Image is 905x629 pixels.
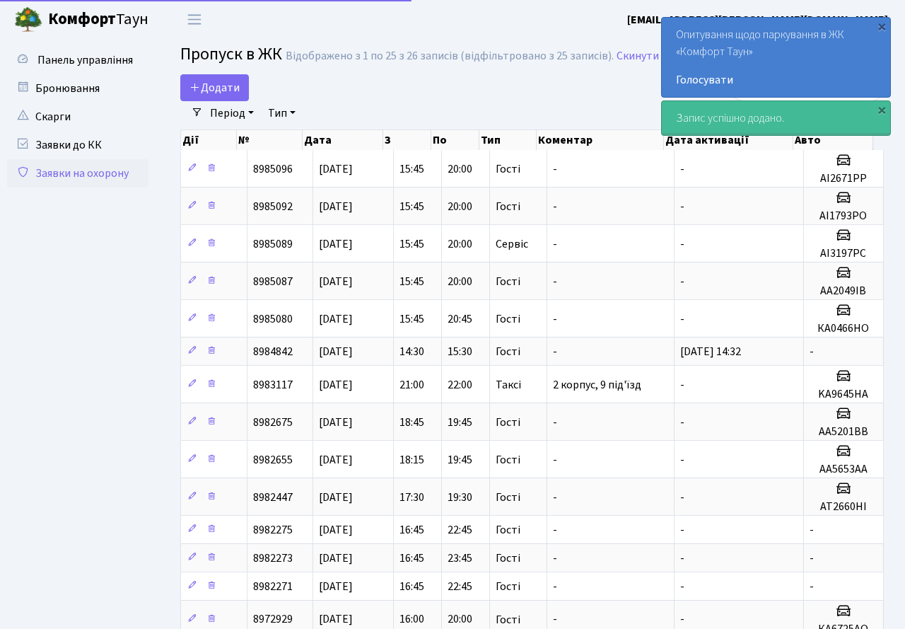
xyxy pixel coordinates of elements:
span: - [553,490,557,505]
a: Заявки до КК [7,131,148,159]
span: 8984842 [253,344,293,359]
span: Панель управління [37,52,133,68]
span: - [810,550,814,566]
h5: КА0466НО [810,322,877,335]
span: 19:45 [448,415,472,430]
span: - [680,274,684,289]
span: [DATE] [319,311,353,327]
h5: АІ2671РР [810,172,877,185]
span: Гості [496,346,520,357]
span: 14:30 [399,344,424,359]
div: Відображено з 1 по 25 з 26 записів (відфільтровано з 25 записів). [286,50,614,63]
span: Гості [496,276,520,287]
span: [DATE] [319,377,353,393]
h5: АТ2660HI [810,500,877,514]
span: 16:00 [399,612,424,628]
span: - [810,344,814,359]
span: [DATE] [319,199,353,214]
h5: АА5201ВВ [810,425,877,439]
span: 15:30 [448,344,472,359]
a: Скинути [617,50,659,63]
span: [DATE] [319,522,353,538]
div: × [875,19,889,33]
div: Опитування щодо паркування в ЖК «Комфорт Таун» [662,18,890,97]
span: Пропуск в ЖК [180,42,282,67]
span: 22:45 [448,579,472,594]
span: 8985092 [253,199,293,214]
th: Авто [793,130,873,150]
span: - [680,199,684,214]
span: Додати [189,80,240,96]
span: Гості [496,524,520,536]
span: 8972929 [253,612,293,628]
span: - [810,522,814,538]
span: - [680,415,684,430]
span: - [680,452,684,468]
span: 8982271 [253,579,293,594]
span: 20:45 [448,311,472,327]
a: Період [204,101,259,125]
span: [DATE] [319,490,353,505]
span: Гості [496,313,520,325]
span: - [553,415,557,430]
span: - [553,344,557,359]
span: 20:00 [448,199,472,214]
span: [DATE] [319,161,353,177]
span: Сервіс [496,238,528,250]
span: 18:15 [399,452,424,468]
span: - [680,490,684,505]
a: [EMAIL_ADDRESS][PERSON_NAME][DOMAIN_NAME] [627,11,888,28]
img: logo.png [14,6,42,34]
span: Гості [496,201,520,212]
a: Скарги [7,103,148,131]
span: [DATE] 14:32 [680,344,741,359]
span: 8985087 [253,274,293,289]
span: - [553,579,557,594]
span: [DATE] [319,344,353,359]
div: Запис успішно додано. [662,101,890,135]
a: Панель управління [7,46,148,74]
h5: АІ1793РО [810,209,877,223]
a: Додати [180,74,249,101]
h5: АІ3197РС [810,247,877,260]
span: - [553,274,557,289]
span: 20:00 [448,161,472,177]
th: Коментар [537,130,665,150]
span: 16:45 [399,579,424,594]
span: [DATE] [319,274,353,289]
span: 20:00 [448,612,472,628]
span: Гості [496,581,520,592]
span: - [553,236,557,252]
span: Гості [496,492,520,503]
span: 20:00 [448,236,472,252]
span: [DATE] [319,452,353,468]
span: - [553,199,557,214]
span: [DATE] [319,612,353,628]
span: [DATE] [319,236,353,252]
span: 19:45 [448,452,472,468]
button: Переключити навігацію [177,8,212,31]
span: - [553,311,557,327]
a: Бронювання [7,74,148,103]
span: 8982675 [253,415,293,430]
th: По [431,130,479,150]
span: 20:00 [448,274,472,289]
th: Дата [303,130,383,150]
span: - [680,612,684,628]
span: Таун [48,8,148,32]
span: 2 корпус, 9 під'їзд [553,377,641,393]
h5: АА2049ІВ [810,284,877,298]
span: - [553,161,557,177]
span: 8985080 [253,311,293,327]
span: 18:45 [399,415,424,430]
span: 15:45 [399,274,424,289]
span: Гості [496,553,520,564]
h5: AA5653AA [810,463,877,476]
span: 22:00 [448,377,472,393]
span: Гості [496,417,520,428]
span: 8985096 [253,161,293,177]
a: Заявки на охорону [7,159,148,187]
span: Гості [496,454,520,466]
span: 17:30 [399,490,424,505]
span: 15:45 [399,161,424,177]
